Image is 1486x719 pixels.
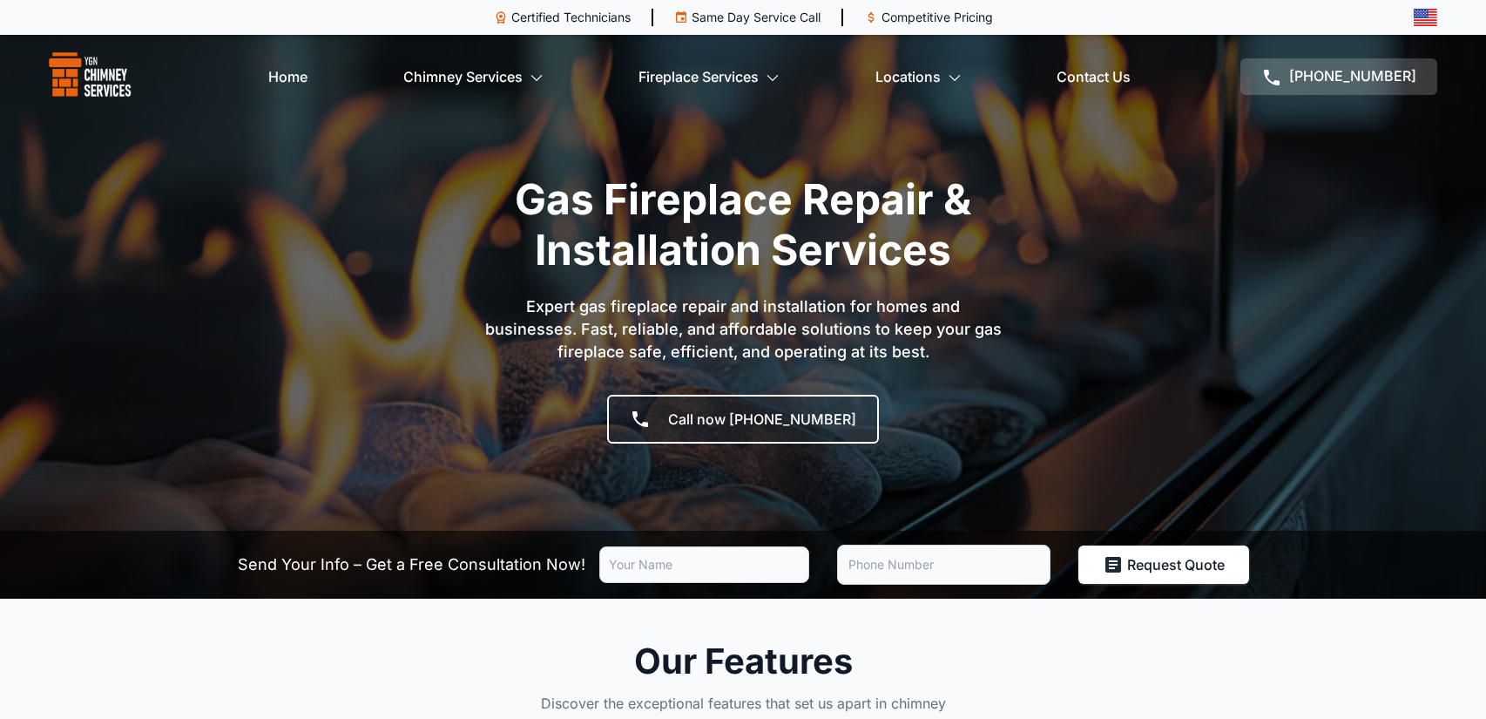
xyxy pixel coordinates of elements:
a: Call now [PHONE_NUMBER] [607,395,879,444]
a: Chimney Services [403,59,544,94]
p: Send Your Info – Get a Free Consultation Now! [238,553,585,577]
p: Competitive Pricing [881,9,993,26]
img: logo [49,52,132,101]
a: Home [268,59,307,94]
button: Request Quote [1078,546,1249,584]
a: Contact Us [1057,59,1131,94]
p: Certified Technicians [511,9,631,26]
input: Your Name [599,546,809,583]
p: Expert gas fireplace repair and installation for homes and businesses. Fast, reliable, and afford... [482,295,1004,363]
a: Locations [875,59,962,94]
a: [PHONE_NUMBER] [1240,58,1437,95]
a: Fireplace Services [638,59,780,94]
p: Same Day Service Call [692,9,821,26]
h2: Our Features [532,641,955,682]
input: Phone Number [837,545,1050,585]
h1: Gas Fireplace Repair & Installation Services [403,174,1083,275]
span: [PHONE_NUMBER] [1289,67,1416,85]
